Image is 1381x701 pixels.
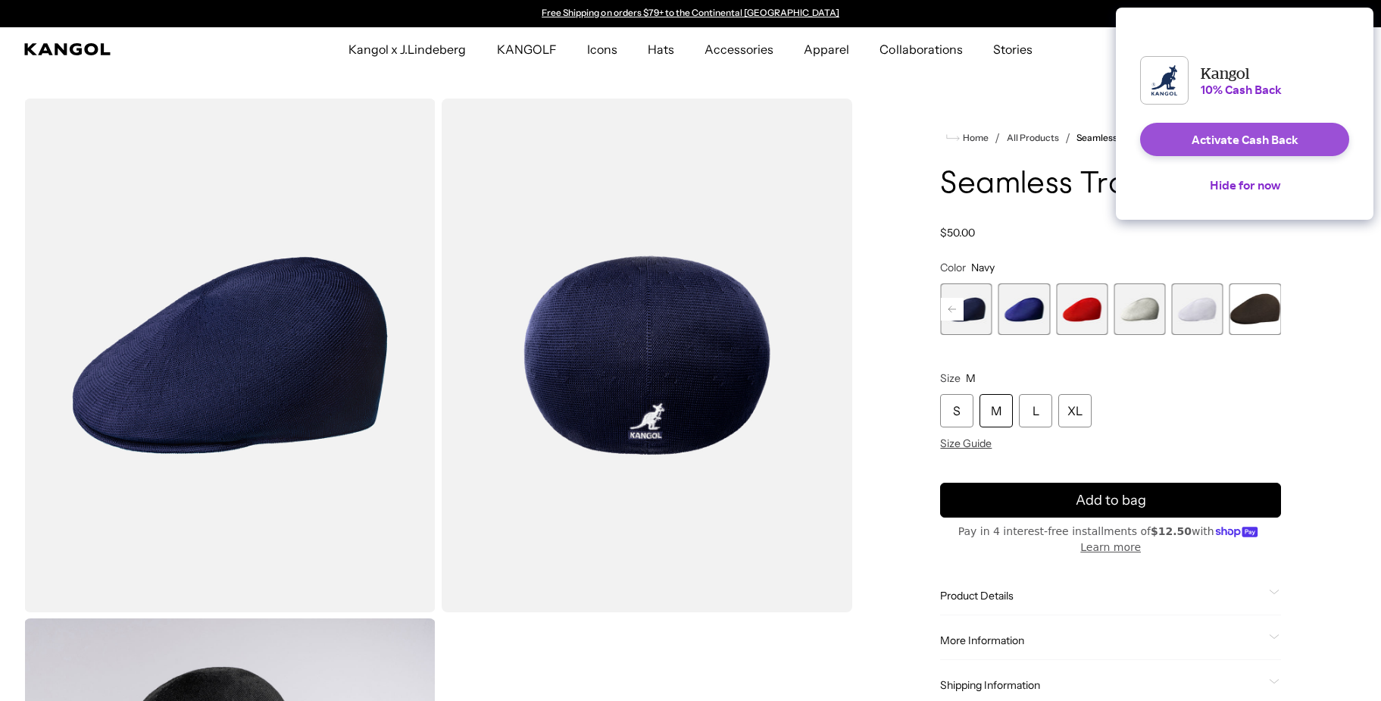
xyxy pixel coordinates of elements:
label: Moonstruck [1114,283,1165,335]
div: M [980,394,1013,427]
li: / [989,129,1000,147]
a: KANGOLF [482,27,572,71]
span: Home [960,133,989,143]
a: All Products [1007,133,1059,143]
a: Hats [633,27,689,71]
span: KANGOLF [497,27,557,71]
slideshow-component: Announcement bar [535,8,847,20]
span: Product Details [940,589,1263,602]
label: White [1171,283,1223,335]
div: 7 of 12 [940,283,992,335]
span: Add to bag [1076,490,1146,511]
span: Shipping Information [940,678,1263,692]
span: Size Guide [940,437,992,450]
div: XL [1058,394,1092,427]
a: Kangol x J.Lindeberg [333,27,482,71]
label: Starry Blue [998,283,1050,335]
span: M [966,371,976,385]
a: Stories [978,27,1048,71]
label: Brown [1229,283,1281,335]
div: S [940,394,973,427]
a: Collaborations [864,27,977,71]
div: 8 of 12 [998,283,1050,335]
img: color-navy [24,99,436,612]
div: 12 of 12 [1229,283,1281,335]
span: Collaborations [880,27,962,71]
div: L [1019,394,1052,427]
a: Accessories [689,27,789,71]
div: 11 of 12 [1171,283,1223,335]
nav: breadcrumbs [940,129,1281,147]
span: Size [940,371,961,385]
a: Apparel [789,27,864,71]
div: 9 of 12 [1056,283,1108,335]
a: Kangol [24,43,230,55]
span: More Information [940,634,1263,647]
a: Icons [572,27,633,71]
li: / [1059,129,1070,147]
div: 10 of 12 [1114,283,1165,335]
label: Scarlet [1056,283,1108,335]
a: Seamless Tropic™ 507 [1076,133,1172,143]
span: Apparel [804,27,849,71]
span: Icons [587,27,617,71]
button: Add to bag [940,483,1281,518]
span: Accessories [705,27,773,71]
div: 1 of 2 [535,8,847,20]
img: color-navy [442,99,853,612]
span: Hats [648,27,674,71]
label: Navy [940,283,992,335]
span: Kangol x J.Lindeberg [348,27,467,71]
span: Color [940,261,966,274]
a: Home [946,131,989,145]
div: Announcement [535,8,847,20]
span: Stories [993,27,1033,71]
a: Free Shipping on orders $79+ to the Continental [GEOGRAPHIC_DATA] [542,7,839,18]
h1: Seamless Tropic™ 507 [940,168,1281,202]
span: Navy [971,261,995,274]
span: $50.00 [940,226,975,239]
